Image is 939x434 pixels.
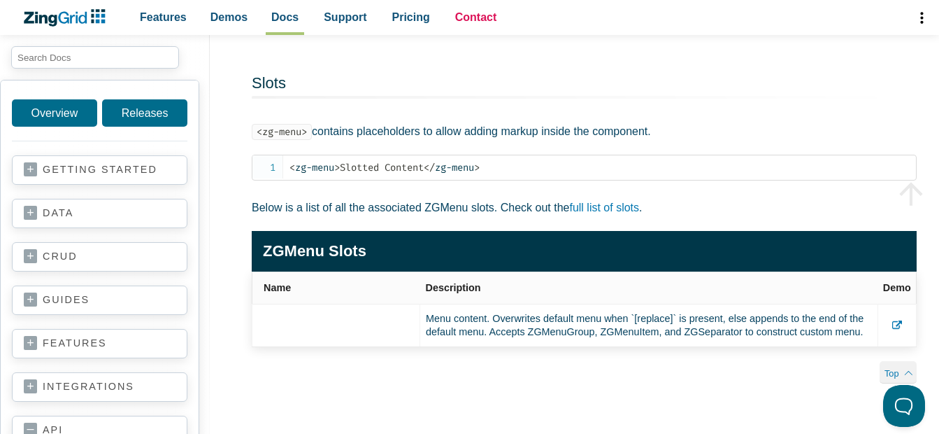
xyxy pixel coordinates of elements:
[24,337,175,351] a: features
[24,293,175,307] a: guides
[252,74,286,92] a: Slots
[324,8,366,27] span: Support
[22,9,113,27] a: ZingChart Logo. Click to return to the homepage
[420,272,878,304] th: Description
[252,231,917,271] caption: ZGMenu Slots
[12,99,97,127] a: Overview
[24,163,175,177] a: getting started
[252,198,917,217] p: Below is a list of all the associated ZGMenu slots. Check out the .
[289,162,295,174] span: <
[569,202,639,213] a: full list of slots
[252,122,917,141] p: contains placeholders to allow adding markup inside the component.
[271,8,299,27] span: Docs
[474,162,480,174] span: >
[392,8,430,27] span: Pricing
[102,99,187,127] a: Releases
[252,272,420,304] th: Name
[424,162,474,174] span: zg-menu
[24,250,175,264] a: crud
[420,304,878,346] td: Menu content. Overwrites default menu when `[replace]` is present, else appends to the end of the...
[24,206,175,220] a: data
[289,162,334,174] span: zg-menu
[210,8,248,27] span: Demos
[289,160,916,175] code: Slotted Content
[140,8,187,27] span: Features
[424,162,435,174] span: </
[252,124,312,140] code: <zg-menu>
[11,46,179,69] input: search input
[334,162,340,174] span: >
[878,272,917,304] th: Demo
[24,380,175,394] a: integrations
[883,385,925,427] iframe: Toggle Customer Support
[455,8,497,27] span: Contact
